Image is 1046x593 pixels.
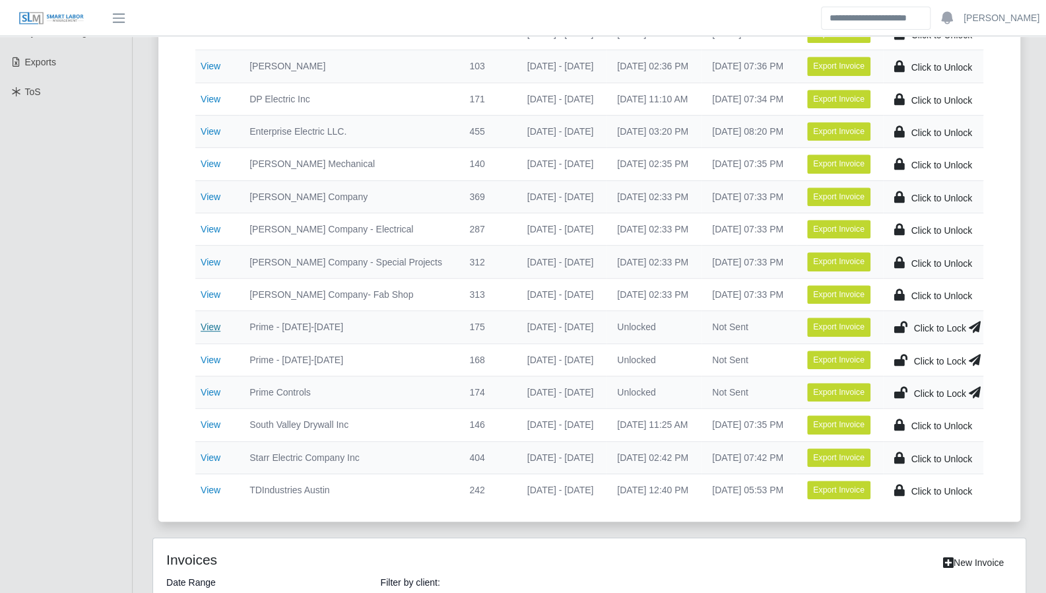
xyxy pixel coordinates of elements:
[807,481,870,499] button: Export Invoice
[702,441,797,473] td: [DATE] 07:42 PM
[459,474,516,506] td: 242
[807,383,870,401] button: Export Invoice
[702,343,797,376] td: Not Sent
[517,213,606,246] td: [DATE] - [DATE]
[913,356,965,366] span: Click to Lock
[913,388,965,399] span: Click to Lock
[25,87,41,97] span: ToS
[201,61,220,71] a: View
[201,126,220,137] a: View
[201,257,220,267] a: View
[911,160,972,170] span: Click to Unlock
[807,57,870,75] button: Export Invoice
[459,441,516,473] td: 404
[166,551,507,568] h4: Invoices
[459,376,516,408] td: 174
[459,278,516,310] td: 313
[606,441,702,473] td: [DATE] 02:42 PM
[201,94,220,104] a: View
[459,83,516,115] td: 171
[239,343,459,376] td: Prime - [DATE]-[DATE]
[911,62,972,73] span: Click to Unlock
[239,409,459,441] td: South Valley Drywall Inc
[934,551,1012,575] a: New Invoice
[807,122,870,141] button: Export Invoice
[239,441,459,473] td: Starr Electric Company Inc
[201,355,220,365] a: View
[911,127,972,138] span: Click to Unlock
[459,180,516,213] td: 369
[702,474,797,506] td: [DATE] 05:53 PM
[517,148,606,180] td: [DATE] - [DATE]
[606,83,702,115] td: [DATE] 11:10 AM
[517,115,606,147] td: [DATE] - [DATE]
[911,258,972,269] span: Click to Unlock
[381,575,585,590] label: Filter by client:
[239,376,459,408] td: Prime Controls
[606,311,702,343] td: Unlocked
[239,50,459,83] td: [PERSON_NAME]
[807,252,870,271] button: Export Invoice
[702,148,797,180] td: [DATE] 07:35 PM
[459,246,516,278] td: 312
[239,148,459,180] td: [PERSON_NAME] Mechanical
[239,246,459,278] td: [PERSON_NAME] Company - Special Projects
[702,213,797,246] td: [DATE] 07:33 PM
[913,323,965,333] span: Click to Lock
[702,115,797,147] td: [DATE] 08:20 PM
[166,575,370,590] label: Date Range
[964,11,1039,25] a: [PERSON_NAME]
[911,486,972,497] span: Click to Unlock
[606,115,702,147] td: [DATE] 03:20 PM
[517,311,606,343] td: [DATE] - [DATE]
[606,376,702,408] td: Unlocked
[807,448,870,467] button: Export Invoice
[911,225,972,236] span: Click to Unlock
[239,213,459,246] td: [PERSON_NAME] Company - Electrical
[459,409,516,441] td: 146
[201,452,220,463] a: View
[517,376,606,408] td: [DATE] - [DATE]
[606,246,702,278] td: [DATE] 02:33 PM
[239,474,459,506] td: TDIndustries Austin
[606,148,702,180] td: [DATE] 02:35 PM
[517,83,606,115] td: [DATE] - [DATE]
[702,180,797,213] td: [DATE] 07:33 PM
[807,220,870,238] button: Export Invoice
[459,115,516,147] td: 455
[517,409,606,441] td: [DATE] - [DATE]
[201,192,220,202] a: View
[459,50,516,83] td: 103
[239,311,459,343] td: Prime - [DATE]-[DATE]
[702,311,797,343] td: Not Sent
[606,409,702,441] td: [DATE] 11:25 AM
[606,213,702,246] td: [DATE] 02:33 PM
[517,343,606,376] td: [DATE] - [DATE]
[606,474,702,506] td: [DATE] 12:40 PM
[911,193,972,203] span: Click to Unlock
[807,90,870,108] button: Export Invoice
[807,351,870,369] button: Export Invoice
[459,311,516,343] td: 175
[606,180,702,213] td: [DATE] 02:33 PM
[239,278,459,310] td: [PERSON_NAME] Company- Fab Shop
[517,50,606,83] td: [DATE] - [DATE]
[239,83,459,115] td: DP Electric Inc
[606,343,702,376] td: Unlocked
[911,291,972,301] span: Click to Unlock
[459,213,516,246] td: 287
[517,474,606,506] td: [DATE] - [DATE]
[201,289,220,300] a: View
[911,95,972,106] span: Click to Unlock
[18,11,84,26] img: SLM Logo
[201,224,220,234] a: View
[702,278,797,310] td: [DATE] 07:33 PM
[702,376,797,408] td: Not Sent
[201,419,220,430] a: View
[821,7,931,30] input: Search
[911,30,972,40] span: Click to Unlock
[459,343,516,376] td: 168
[807,318,870,336] button: Export Invoice
[702,50,797,83] td: [DATE] 07:36 PM
[807,415,870,434] button: Export Invoice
